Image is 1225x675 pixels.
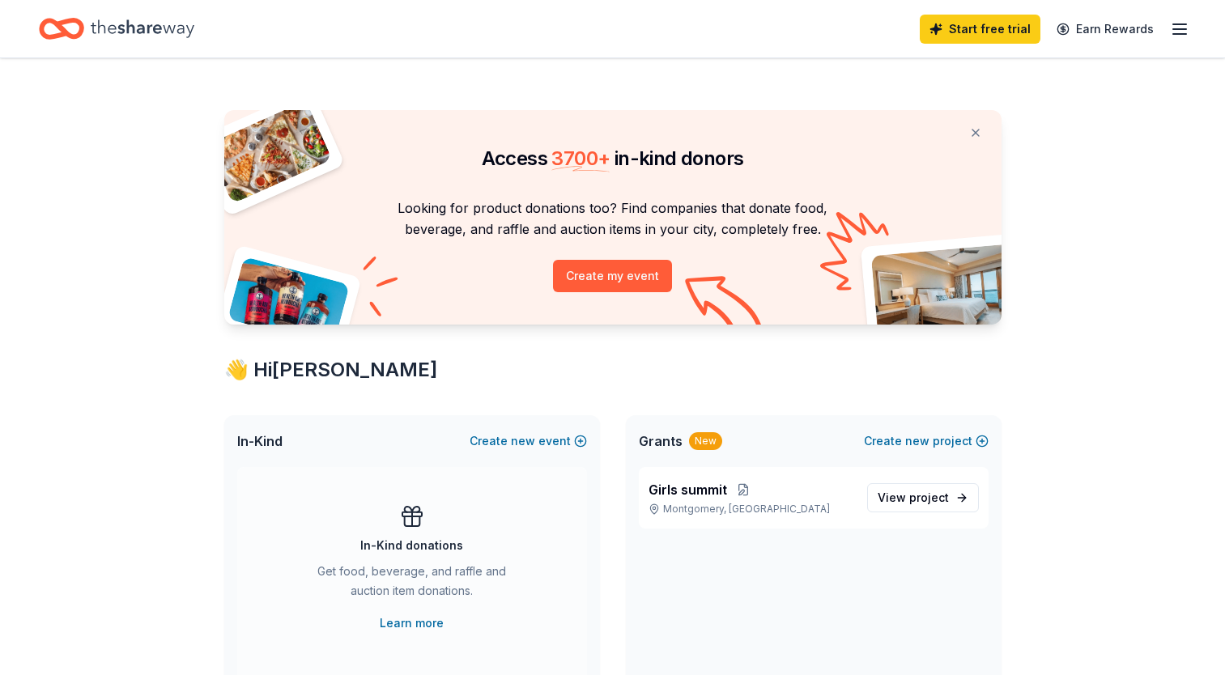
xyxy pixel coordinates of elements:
div: Get food, beverage, and raffle and auction item donations. [302,562,522,607]
span: In-Kind [237,431,283,451]
a: Earn Rewards [1047,15,1163,44]
img: Pizza [206,100,332,204]
p: Looking for product donations too? Find companies that donate food, beverage, and raffle and auct... [244,197,982,240]
div: New [689,432,722,450]
a: Home [39,10,194,48]
span: project [909,490,949,504]
span: Girls summit [649,480,727,499]
button: Create my event [553,260,672,292]
span: new [905,431,929,451]
span: new [511,431,535,451]
button: Createnewproject [864,431,989,451]
a: View project [867,483,979,512]
button: Createnewevent [470,431,587,451]
a: Learn more [380,613,444,633]
a: Start free trial [920,15,1040,44]
span: 3700 + [551,146,610,170]
p: Montgomery, [GEOGRAPHIC_DATA] [649,503,854,516]
span: Access in-kind donors [482,146,744,170]
div: 👋 Hi [PERSON_NAME] [224,357,1002,383]
img: Curvy arrow [685,276,766,337]
span: Grants [639,431,683,451]
div: In-Kind donations [360,536,463,555]
span: View [878,488,949,507]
